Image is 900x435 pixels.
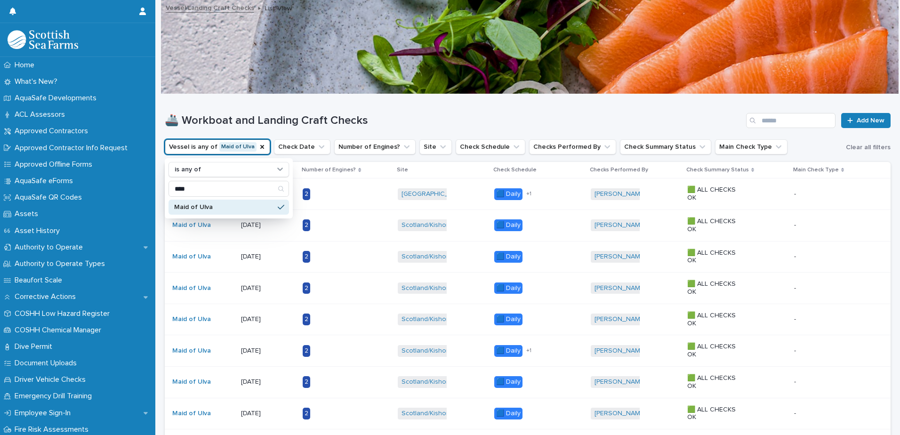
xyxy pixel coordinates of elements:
[172,315,211,323] a: Maid of Ulva
[402,284,512,292] a: Scotland/Kishorn Shared Shorebase
[402,221,512,229] a: Scotland/Kishorn Shared Shorebase
[793,165,839,175] p: Main Check Type
[241,347,295,355] p: [DATE]
[11,160,100,169] p: Approved Offline Forms
[590,165,648,175] p: Checks Performed By
[526,191,531,197] span: + 1
[11,292,83,301] p: Corrective Actions
[494,376,522,388] div: 🟦 Daily
[402,410,512,418] a: Scotland/Kishorn Shared Shorebase
[11,425,96,434] p: Fire Risk Assessments
[11,409,78,418] p: Employee Sign-In
[526,348,531,354] span: + 1
[241,221,295,229] p: [DATE]
[11,226,67,235] p: Asset History
[686,165,749,175] p: Check Summary Status
[595,190,646,198] a: [PERSON_NAME]
[402,253,512,261] a: Scotland/Kishorn Shared Shorebase
[402,378,512,386] a: Scotland/Kishorn Shared Shorebase
[174,204,274,210] p: Maid of Ulva
[302,165,356,175] p: Number of Engines?
[595,221,646,229] a: [PERSON_NAME]
[274,139,330,154] button: Check Date
[11,177,80,185] p: AquaSafe eForms
[494,188,522,200] div: 🟦 Daily
[419,139,452,154] button: Site
[595,378,646,386] a: [PERSON_NAME]
[8,30,78,49] img: bPIBxiqnSb2ggTQWdOVV
[687,186,746,202] p: 🟩 ALL CHECKS OK
[11,110,72,119] p: ACL Assessors
[687,343,746,359] p: 🟩 ALL CHECKS OK
[11,209,46,218] p: Assets
[172,410,211,418] a: Maid of Ulva
[846,144,891,151] span: Clear all filters
[687,406,746,422] p: 🟩 ALL CHECKS OK
[794,282,798,292] p: -
[169,181,289,197] div: Search
[595,410,646,418] a: [PERSON_NAME]
[303,408,310,419] div: 2
[687,312,746,328] p: 🟩 ALL CHECKS OK
[172,221,211,229] a: Maid of Ulva
[241,315,295,323] p: [DATE]
[397,165,408,175] p: Site
[529,139,616,154] button: Checks Performed By
[303,345,310,357] div: 2
[303,219,310,231] div: 2
[794,219,798,229] p: -
[11,259,112,268] p: Authority to Operate Types
[303,251,310,263] div: 2
[493,165,537,175] p: Check Schedule
[715,139,787,154] button: Main Check Type
[11,94,104,103] p: AquaSafe Developments
[494,314,522,325] div: 🟦 Daily
[794,376,798,386] p: -
[11,392,99,401] p: Emergency Drill Training
[165,273,891,304] tr: Maid of Ulva [DATE]2Scotland/Kishorn Shared Shorebase 🟦 Daily[PERSON_NAME] 🟩 ALL CHECKS OK--
[11,243,90,252] p: Authority to Operate
[595,284,646,292] a: [PERSON_NAME]
[857,117,884,124] span: Add New
[687,374,746,390] p: 🟩 ALL CHECKS OK
[687,249,746,265] p: 🟩 ALL CHECKS OK
[687,280,746,296] p: 🟩 ALL CHECKS OK
[241,378,295,386] p: [DATE]
[494,282,522,294] div: 🟦 Daily
[165,398,891,429] tr: Maid of Ulva [DATE]2Scotland/Kishorn Shared Shorebase 🟦 Daily[PERSON_NAME] 🟩 ALL CHECKS OK--
[794,188,798,198] p: -
[303,188,310,200] div: 2
[241,410,295,418] p: [DATE]
[494,408,522,419] div: 🟦 Daily
[303,376,310,388] div: 2
[172,347,211,355] a: Maid of Ulva
[595,253,646,261] a: [PERSON_NAME]
[172,284,211,292] a: Maid of Ulva
[746,113,836,128] input: Search
[165,139,270,154] button: Vessel
[175,166,201,174] p: is any of
[794,251,798,261] p: -
[303,282,310,294] div: 2
[11,359,84,368] p: Document Uploads
[165,304,891,335] tr: Maid of Ulva [DATE]2Scotland/Kishorn Shared Shorebase 🟦 Daily[PERSON_NAME] 🟩 ALL CHECKS OK--
[241,284,295,292] p: [DATE]
[165,114,742,128] h1: 🚢 Workboat and Landing Craft Checks
[166,2,254,13] a: Vessel/Landing Craft Checks
[620,139,711,154] button: Check Summary Status
[794,345,798,355] p: -
[241,253,295,261] p: [DATE]
[494,345,522,357] div: 🟦 Daily
[402,347,512,355] a: Scotland/Kishorn Shared Shorebase
[11,61,42,70] p: Home
[11,193,89,202] p: AquaSafe QR Codes
[11,127,96,136] p: Approved Contractors
[841,113,891,128] a: Add New
[11,144,135,153] p: Approved Contractor Info Request
[265,2,292,13] p: List View
[494,251,522,263] div: 🟦 Daily
[595,315,646,323] a: [PERSON_NAME]
[595,347,646,355] a: [PERSON_NAME]
[494,219,522,231] div: 🟦 Daily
